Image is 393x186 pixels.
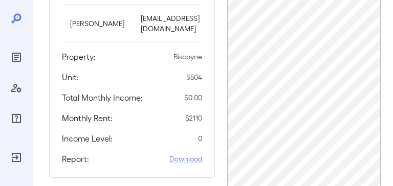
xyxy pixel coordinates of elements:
[8,149,25,166] div: Log Out
[8,80,25,96] div: Manage Users
[62,91,143,104] h5: Total Monthly Income:
[62,51,96,63] h5: Property:
[8,110,25,127] div: FAQ
[185,113,202,123] p: $ 2110
[198,133,202,144] p: 0
[8,49,25,65] div: Reports
[184,92,202,103] p: $ 0.00
[62,112,113,124] h5: Monthly Rent:
[62,153,89,165] h5: Report:
[173,52,202,62] p: Biscayne
[186,72,202,82] p: S504
[169,154,202,164] a: Download
[62,71,79,83] h5: Unit:
[70,18,124,29] p: [PERSON_NAME]
[62,132,113,145] h5: Income Level:
[141,13,200,34] p: [EMAIL_ADDRESS][DOMAIN_NAME]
